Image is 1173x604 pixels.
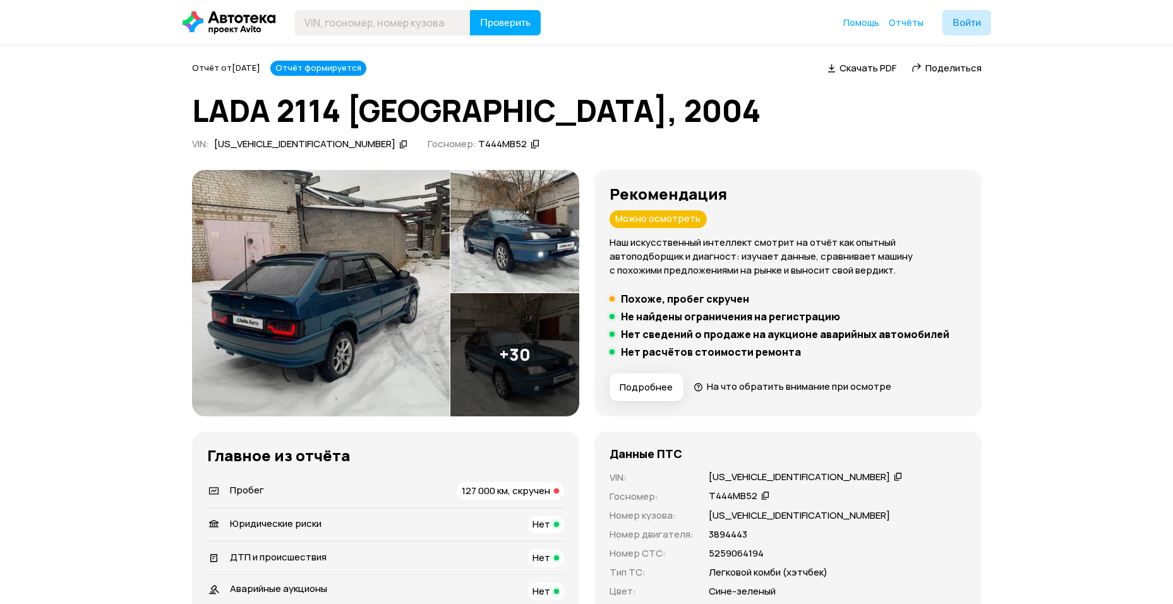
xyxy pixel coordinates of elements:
a: Помощь [843,16,879,29]
div: Отчёт формируется [270,61,366,76]
span: Юридические риски [230,517,322,530]
div: Т444МВ52 [478,138,527,151]
p: Номер кузова : [610,509,694,522]
span: Проверить [480,18,531,28]
span: Помощь [843,16,879,28]
span: Отчёты [889,16,923,28]
span: 127 000 км, скручен [462,484,550,497]
button: Подробнее [610,373,683,401]
span: VIN : [192,137,209,150]
div: [US_VEHICLE_IDENTIFICATION_NUMBER] [709,471,890,484]
button: Войти [942,10,991,35]
a: Отчёты [889,16,923,29]
span: ДТП и происшествия [230,550,327,564]
span: Пробег [230,483,264,497]
p: Номер двигателя : [610,528,694,541]
h5: Нет расчётов стоимости ремонта [621,346,801,358]
p: 3894443 [709,528,747,541]
p: Госномер : [610,490,694,504]
a: На что обратить внимание при осмотре [694,380,892,393]
h5: Похоже, пробег скручен [621,293,749,305]
p: Цвет : [610,584,694,598]
p: VIN : [610,471,694,485]
h5: Не найдены ограничения на регистрацию [621,310,840,323]
span: Войти [953,18,981,28]
div: Т444МВ52 [709,490,757,503]
span: Подробнее [620,381,673,394]
div: Можно осмотреть [610,210,707,228]
span: На что обратить внимание при осмотре [707,380,891,393]
p: Наш искусственный интеллект смотрит на отчёт как опытный автоподборщик и диагност: изучает данные... [610,236,966,277]
h4: Данные ПТС [610,447,682,461]
div: [US_VEHICLE_IDENTIFICATION_NUMBER] [214,138,395,151]
span: Отчёт от [DATE] [192,62,260,73]
h1: LADA 2114 [GEOGRAPHIC_DATA], 2004 [192,94,982,128]
input: VIN, госномер, номер кузова [294,10,471,35]
p: 5259064194 [709,547,764,560]
span: Нет [532,517,550,531]
p: [US_VEHICLE_IDENTIFICATION_NUMBER] [709,509,890,522]
p: Номер СТС : [610,547,694,560]
span: Поделиться [925,61,982,75]
span: Нет [532,551,550,564]
p: Тип ТС : [610,565,694,579]
a: Скачать PDF [827,61,896,75]
span: Скачать PDF [839,61,896,75]
button: Проверить [470,10,541,35]
a: Поделиться [911,61,982,75]
span: Госномер: [428,137,476,150]
h3: Главное из отчёта [207,447,564,464]
p: Легковой комби (хэтчбек) [709,565,827,579]
span: Нет [532,584,550,598]
h5: Нет сведений о продаже на аукционе аварийных автомобилей [621,328,949,341]
p: Сине-зеленый [709,584,776,598]
span: Аварийные аукционы [230,582,327,595]
h3: Рекомендация [610,185,966,203]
